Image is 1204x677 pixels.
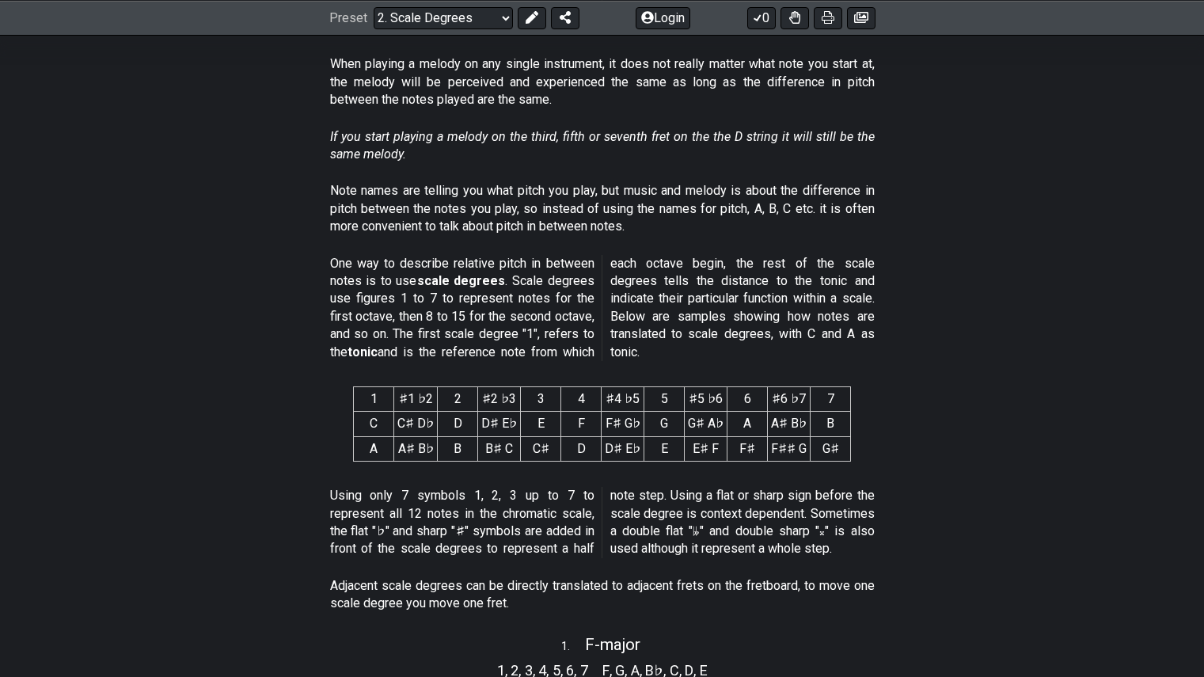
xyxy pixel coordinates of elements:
td: C [354,412,394,436]
td: F♯ [727,436,768,461]
button: Toggle Dexterity for all fretkits [781,6,809,29]
th: ♯6 ♭7 [768,387,811,412]
th: 1 [354,387,394,412]
em: If you start playing a melody on the third, fifth or seventh fret on the the D string it will sti... [330,129,875,162]
button: Login [636,6,690,29]
select: Preset [374,6,513,29]
td: D [438,412,478,436]
th: 4 [561,387,602,412]
button: Print [814,6,842,29]
td: D♯ E♭ [602,436,644,461]
td: A [727,412,768,436]
td: G♯ [811,436,851,461]
strong: scale degrees [417,273,506,288]
td: F♯ G♭ [602,412,644,436]
td: B [438,436,478,461]
td: A [354,436,394,461]
th: 7 [811,387,851,412]
p: When playing a melody on any single instrument, it does not really matter what note you start at,... [330,55,875,108]
th: ♯1 ♭2 [394,387,438,412]
td: D [561,436,602,461]
td: F♯♯ G [768,436,811,461]
th: 3 [521,387,561,412]
td: B [811,412,851,436]
td: G♯ A♭ [685,412,727,436]
p: Adjacent scale degrees can be directly translated to adjacent frets on the fretboard, to move one... [330,577,875,613]
th: 2 [438,387,478,412]
span: F - major [585,635,640,654]
button: Edit Preset [518,6,546,29]
td: A♯ B♭ [768,412,811,436]
button: 0 [747,6,776,29]
td: B♯ C [478,436,521,461]
td: C♯ [521,436,561,461]
td: C♯ D♭ [394,412,438,436]
strong: tonic [348,344,378,359]
td: F [561,412,602,436]
th: 6 [727,387,768,412]
p: Note names are telling you what pitch you play, but music and melody is about the difference in p... [330,182,875,235]
button: Create image [847,6,875,29]
span: Preset [329,10,367,25]
button: Share Preset [551,6,579,29]
p: One way to describe relative pitch in between notes is to use . Scale degrees use figures 1 to 7 ... [330,255,875,361]
td: D♯ E♭ [478,412,521,436]
td: E♯ F [685,436,727,461]
th: 5 [644,387,685,412]
td: E [521,412,561,436]
td: G [644,412,685,436]
th: ♯4 ♭5 [602,387,644,412]
th: ♯5 ♭6 [685,387,727,412]
td: A♯ B♭ [394,436,438,461]
span: 1 . [561,638,585,656]
td: E [644,436,685,461]
th: ♯2 ♭3 [478,387,521,412]
p: Using only 7 symbols 1, 2, 3 up to 7 to represent all 12 notes in the chromatic scale, the flat "... [330,487,875,558]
